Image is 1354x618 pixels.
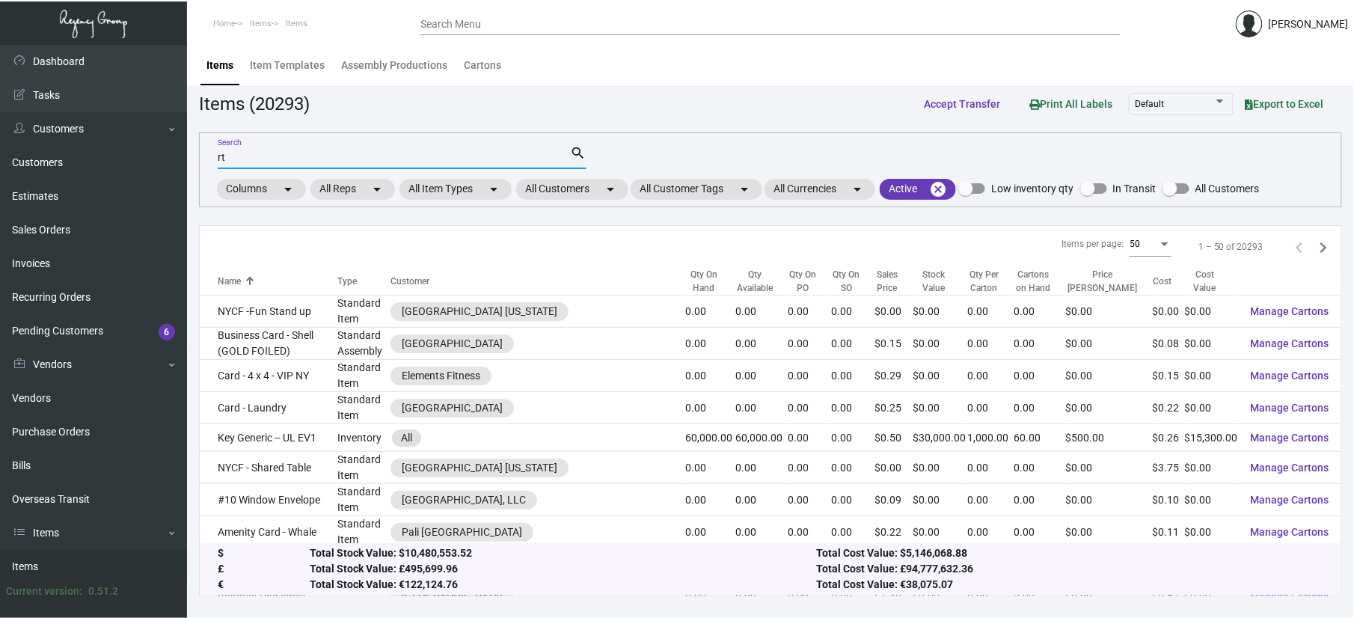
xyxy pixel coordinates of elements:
[874,392,913,424] td: $0.25
[874,360,913,392] td: $0.29
[200,296,337,328] td: NYCF -Fun Stand up
[685,360,735,392] td: 0.00
[310,546,816,562] div: Total Stock Value: $10,480,553.52
[1062,237,1124,251] div: Items per page:
[685,392,735,424] td: 0.00
[831,360,874,392] td: 0.00
[402,460,557,476] div: [GEOGRAPHIC_DATA] [US_STATE]
[968,452,1014,484] td: 0.00
[1234,91,1336,117] button: Export to Excel
[337,360,390,392] td: Standard Item
[735,392,788,424] td: 0.00
[1066,424,1153,452] td: $500.00
[1014,268,1053,295] div: Cartons on Hand
[735,180,753,198] mat-icon: arrow_drop_down
[337,424,390,452] td: Inventory
[1136,99,1165,109] span: Default
[1185,484,1239,516] td: $0.00
[874,296,913,328] td: $0.00
[1066,268,1139,295] div: Price [PERSON_NAME]
[1269,16,1349,32] div: [PERSON_NAME]
[735,328,788,360] td: 0.00
[392,429,421,447] mat-chip: All
[831,484,874,516] td: 0.00
[788,424,831,452] td: 0.00
[337,452,390,484] td: Standard Item
[337,275,390,288] div: Type
[788,296,831,328] td: 0.00
[200,360,337,392] td: Card - 4 x 4 - VIP NY
[788,516,831,548] td: 0.00
[1030,98,1113,110] span: Print All Labels
[913,484,968,516] td: $0.00
[1066,452,1153,484] td: $0.00
[1153,484,1185,516] td: $0.10
[1014,268,1066,295] div: Cartons on Hand
[1251,494,1329,506] span: Manage Cartons
[200,328,337,360] td: Business Card - Shell (GOLD FOILED)
[200,484,337,516] td: #10 Window Envelope
[368,180,386,198] mat-icon: arrow_drop_down
[1014,360,1066,392] td: 0.00
[831,424,874,452] td: 0.00
[685,328,735,360] td: 0.00
[1185,452,1239,484] td: $0.00
[218,546,310,562] div: $
[1185,328,1239,360] td: $0.00
[788,268,831,295] div: Qty On PO
[913,424,968,452] td: $30,000.00
[1153,360,1185,392] td: $0.15
[831,268,861,295] div: Qty On SO
[831,296,874,328] td: 0.00
[1014,424,1066,452] td: 60.00
[402,492,526,508] div: [GEOGRAPHIC_DATA], LLC
[1066,360,1153,392] td: $0.00
[685,516,735,548] td: 0.00
[1195,180,1260,198] span: All Customers
[464,58,501,73] div: Cartons
[1185,296,1239,328] td: $0.00
[685,484,735,516] td: 0.00
[1251,337,1329,349] span: Manage Cartons
[1014,484,1066,516] td: 0.00
[913,296,968,328] td: $0.00
[1239,486,1341,513] button: Manage Cartons
[200,516,337,548] td: Amenity Card - Whale
[250,19,272,28] span: Items
[735,516,788,548] td: 0.00
[817,562,1323,578] div: Total Cost Value: £94,777,632.36
[685,296,735,328] td: 0.00
[831,452,874,484] td: 0.00
[874,424,913,452] td: $0.50
[213,19,236,28] span: Home
[516,179,628,200] mat-chip: All Customers
[1153,296,1185,328] td: $0.00
[913,328,968,360] td: $0.00
[817,578,1323,593] div: Total Cost Value: €38,075.07
[402,368,480,384] div: Elements Fitness
[831,516,874,548] td: 0.00
[924,98,1000,110] span: Accept Transfer
[968,424,1014,452] td: 1,000.00
[218,275,241,288] div: Name
[913,268,968,295] div: Stock Value
[788,268,818,295] div: Qty On PO
[1066,392,1153,424] td: $0.00
[250,58,325,73] div: Item Templates
[1185,424,1239,452] td: $15,300.00
[880,179,956,200] mat-chip: Active
[685,452,735,484] td: 0.00
[968,516,1014,548] td: 0.00
[735,268,774,295] div: Qty Available
[1014,392,1066,424] td: 0.00
[571,144,586,162] mat-icon: search
[1239,362,1341,389] button: Manage Cartons
[874,452,913,484] td: $0.00
[1185,392,1239,424] td: $0.00
[735,452,788,484] td: 0.00
[206,58,233,73] div: Items
[1066,328,1153,360] td: $0.00
[968,268,1014,295] div: Qty Per Carton
[968,360,1014,392] td: 0.00
[968,328,1014,360] td: 0.00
